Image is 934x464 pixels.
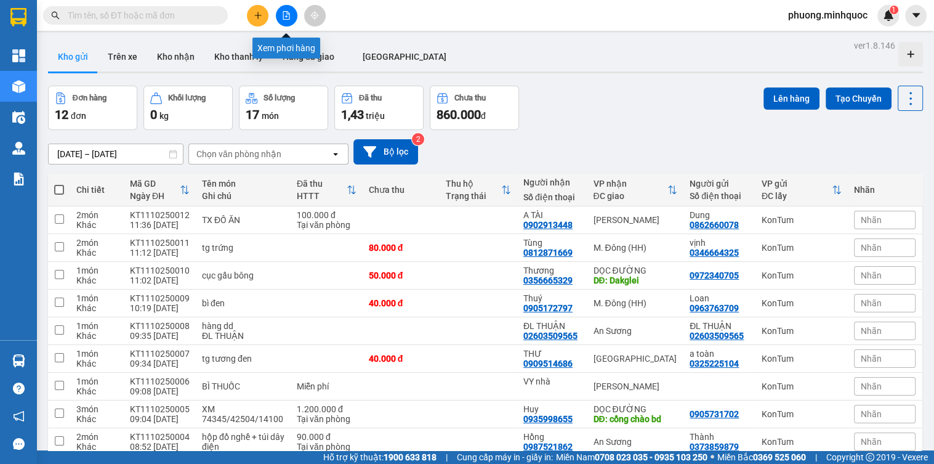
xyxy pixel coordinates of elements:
div: Khác [76,248,118,258]
div: 0905172797 [523,303,573,313]
div: a toàn [690,349,749,359]
div: Chọn văn phòng nhận [196,148,281,160]
span: file-add [282,11,291,20]
div: 11:36 [DATE] [130,220,190,230]
button: Trên xe [98,42,147,71]
div: Thương [523,266,581,275]
div: ĐC lấy [762,191,832,201]
button: caret-down [905,5,927,26]
span: Nhãn [861,271,882,280]
div: 09:04 [DATE] [130,414,190,424]
div: Khác [76,303,118,313]
div: KT1110250005 [130,404,190,414]
div: [PERSON_NAME] [593,381,677,391]
div: tg trứng [202,243,284,253]
th: Toggle SortBy [755,174,848,206]
div: Huy [523,404,581,414]
span: 17 [246,107,259,122]
div: VP nhận [593,179,667,189]
div: 2 món [76,210,118,220]
div: KT1110250009 [130,293,190,303]
div: Số điện thoại [690,191,749,201]
div: [PERSON_NAME] [593,215,677,225]
div: KT1110250008 [130,321,190,331]
div: Dung [690,210,749,220]
span: đơn [71,111,86,121]
div: Tên món [202,179,284,189]
div: 0356665329 [523,275,573,285]
span: | [815,450,817,464]
div: hàng dd [202,321,284,331]
span: món [262,111,279,121]
div: KonTum [762,409,842,419]
span: plus [254,11,262,20]
span: Nhãn [861,243,882,253]
span: Hỗ trợ kỹ thuật: [323,450,437,464]
div: 0963763709 [690,303,739,313]
span: [GEOGRAPHIC_DATA] [363,52,446,62]
th: Toggle SortBy [440,174,517,206]
div: KT1110250006 [130,376,190,386]
div: ĐL THUẬN [523,321,581,331]
button: Tạo Chuyến [826,88,892,110]
span: Nhãn [861,409,882,419]
sup: 2 [412,133,424,145]
span: 1,43 [341,107,364,122]
div: cục gấu bông [202,271,284,280]
img: logo-vxr [10,8,26,26]
div: Khác [76,220,118,230]
button: Kho nhận [147,42,204,71]
div: Hồng [523,432,581,442]
div: KT1110250011 [130,238,190,248]
div: An Sương [593,326,677,336]
div: Tùng [523,238,581,248]
div: Khác [76,386,118,396]
span: Cung cấp máy in - giấy in: [457,450,553,464]
div: KT1110250010 [130,266,190,275]
div: Số điện thoại [523,192,581,202]
button: Bộ lọc [353,139,418,165]
div: A TÀI [523,210,581,220]
div: 0905731702 [690,409,739,419]
div: 3 món [76,404,118,414]
div: ĐC giao [593,191,667,201]
div: hộp đồ nghề + túi dây điện [202,432,284,452]
button: Khối lượng0kg [143,86,233,130]
div: TX ĐỒ ĂN [202,215,284,225]
div: 0935998655 [523,414,573,424]
div: Tại văn phòng [297,220,356,230]
sup: 1 [890,6,898,14]
div: 0909514686 [523,359,573,368]
div: Khác [76,331,118,341]
div: 02603509565 [523,331,578,341]
div: Miễn phí [297,381,356,391]
div: Ngày ĐH [130,191,180,201]
div: Trạng thái [446,191,501,201]
div: ĐL THUẬN [690,321,749,331]
div: Nhãn [854,185,916,195]
div: 0987521862 [523,442,573,452]
span: triệu [366,111,385,121]
div: Mã GD [130,179,180,189]
div: 10:19 [DATE] [130,303,190,313]
img: dashboard-icon [12,49,25,62]
div: 1 món [76,376,118,386]
div: Tạo kho hàng mới [898,42,923,67]
div: An Sương [593,437,677,447]
input: Tìm tên, số ĐT hoặc mã đơn [68,9,213,22]
span: message [13,438,25,450]
div: Thuý [523,293,581,303]
div: Thu hộ [446,179,501,189]
strong: 0369 525 060 [753,452,806,462]
div: 0373859879 [690,442,739,452]
span: search [51,11,60,20]
span: 1 [892,6,896,14]
div: 0902913448 [523,220,573,230]
div: ĐL THUẬN [202,331,284,341]
span: Nhãn [861,354,882,364]
div: Tại văn phòng [297,442,356,452]
svg: open [331,149,340,159]
div: KT1110250004 [130,432,190,442]
div: bì đen [202,298,284,308]
div: 11:12 [DATE] [130,248,190,258]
